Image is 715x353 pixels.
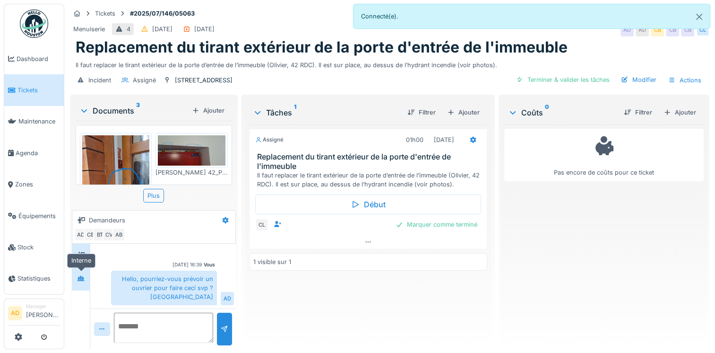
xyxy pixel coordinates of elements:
[136,105,140,116] sup: 3
[512,73,613,86] div: Terminer & valider les tâches
[620,106,656,119] div: Filtrer
[681,23,694,36] div: CB
[67,254,95,267] div: Interne
[257,171,483,189] div: Il faut replacer le tirant extérieur de la porte d’entrée de l’immeuble (Olivier, 42 RDC). Il est...
[93,228,106,241] div: BT
[15,180,60,189] span: Zones
[4,169,64,200] a: Zones
[18,212,60,221] span: Équipements
[651,23,664,36] div: CB
[660,106,700,119] div: Ajouter
[253,107,400,118] div: Tâches
[204,261,215,268] div: Vous
[188,104,228,117] div: Ajouter
[353,4,711,29] div: Connecté(e).
[4,200,64,231] a: Équipements
[143,189,164,203] div: Plus
[79,105,188,116] div: Documents
[4,74,64,106] a: Tickets
[112,228,125,241] div: AB
[73,25,105,34] div: Menuiserie
[8,303,60,326] a: AD Manager[PERSON_NAME]
[175,76,233,85] div: [STREET_ADDRESS]
[20,9,48,38] img: Badge_color-CXgf-gQk.svg
[508,107,616,118] div: Coûts
[127,25,130,34] div: 4
[26,303,60,310] div: Manager
[76,38,568,56] h1: Replacement du tirant extérieur de la porte d'entrée de l'immeuble
[17,86,60,95] span: Tickets
[74,228,87,241] div: AD
[434,135,454,144] div: [DATE]
[221,292,234,305] div: AD
[443,106,483,119] div: Ajouter
[152,25,172,34] div: [DATE]
[89,216,125,225] div: Demandeurs
[4,106,64,137] a: Maintenance
[4,231,64,263] a: Stock
[404,106,439,119] div: Filtrer
[88,76,111,85] div: Incident
[95,9,115,18] div: Tickets
[16,149,60,158] span: Agenda
[155,168,227,177] div: [PERSON_NAME] 42_Porte RDC_2.jpg
[103,228,116,241] div: CV
[666,23,679,36] div: CB
[111,271,217,306] div: Hello, pourriez-vous prévoir un ouvrier pour faire ceci svp ? [GEOGRAPHIC_DATA]
[545,107,549,118] sup: 0
[17,243,60,252] span: Stock
[82,135,149,285] img: hmstht6gy2xhb2ifj6jae5zulxev
[126,9,198,18] strong: #2025/07/146/05063
[17,54,60,63] span: Dashboard
[255,194,481,214] div: Début
[4,263,64,294] a: Statistiques
[257,152,483,170] h3: Replacement du tirant extérieur de la porte d'entrée de l'immeuble
[636,23,649,36] div: AD
[406,135,423,144] div: 01h00
[76,57,704,70] div: Il faut replacer le tirant extérieur de la porte d’entrée de l’immeuble (Olivier, 42 RDC). Il est...
[689,4,710,29] button: Close
[253,257,291,266] div: 1 visible sur 1
[620,23,634,36] div: AD
[510,133,698,177] div: Pas encore de coûts pour ce ticket
[617,73,660,86] div: Modifier
[696,23,709,36] div: CL
[294,107,296,118] sup: 1
[84,228,97,241] div: CB
[664,73,706,87] div: Actions
[158,135,225,166] img: zq1dag5uzdqq88felgkniug9k09u
[194,25,215,34] div: [DATE]
[172,261,202,268] div: [DATE] 16:39
[17,274,60,283] span: Statistiques
[4,137,64,168] a: Agenda
[255,218,268,231] div: CL
[255,136,284,144] div: Assigné
[18,117,60,126] span: Maintenance
[133,76,156,85] div: Assigné
[4,43,64,74] a: Dashboard
[26,303,60,323] li: [PERSON_NAME]
[392,218,481,231] div: Marquer comme terminé
[8,306,22,320] li: AD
